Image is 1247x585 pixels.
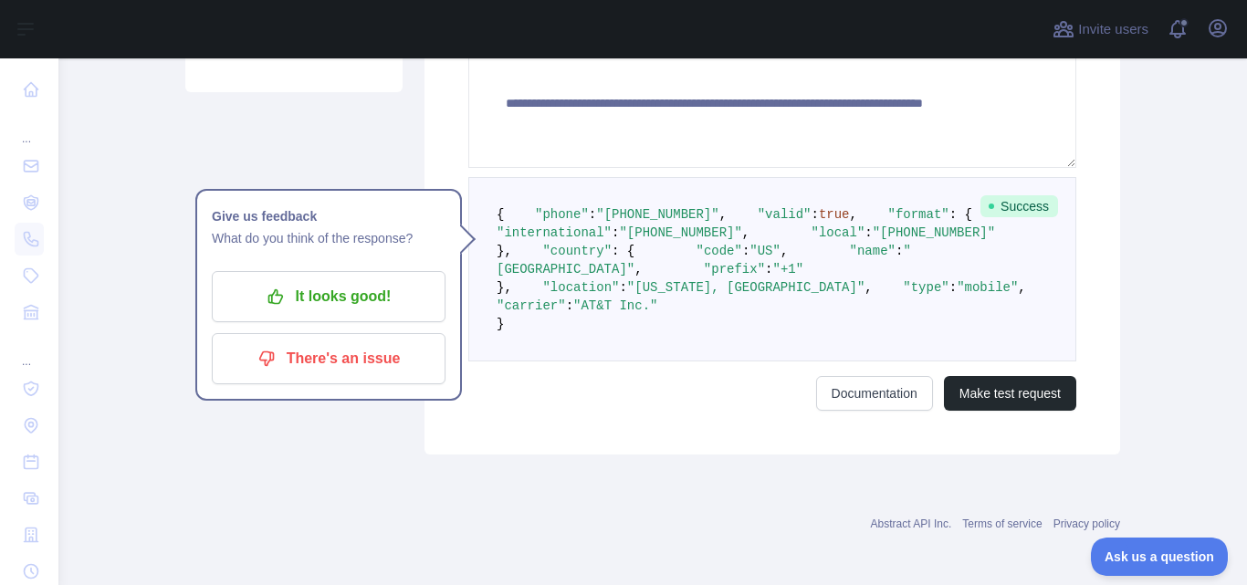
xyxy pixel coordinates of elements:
[696,244,741,258] span: "code"
[212,271,445,322] button: It looks good!
[850,207,857,222] span: ,
[535,207,589,222] span: "phone"
[15,110,44,146] div: ...
[742,225,749,240] span: ,
[1018,280,1025,295] span: ,
[1078,19,1148,40] span: Invite users
[497,244,512,258] span: },
[1049,15,1152,44] button: Invite users
[497,317,504,331] span: }
[903,280,948,295] span: "type"
[619,280,626,295] span: :
[627,280,865,295] span: "[US_STATE], [GEOGRAPHIC_DATA]"
[819,207,850,222] span: true
[704,262,765,277] span: "prefix"
[949,207,972,222] span: : {
[811,225,865,240] span: "local"
[962,517,1042,530] a: Terms of service
[634,262,642,277] span: ,
[542,244,612,258] span: "country"
[980,195,1058,217] span: Success
[497,207,504,222] span: {
[873,225,995,240] span: "[PHONE_NUMBER]"
[619,225,741,240] span: "[PHONE_NUMBER]"
[944,376,1076,411] button: Make test request
[1053,517,1120,530] a: Privacy policy
[589,207,596,222] span: :
[573,298,657,313] span: "AT&T Inc."
[596,207,718,222] span: "[PHONE_NUMBER]"
[719,207,727,222] span: ,
[542,280,619,295] span: "location"
[957,280,1018,295] span: "mobile"
[225,343,432,374] p: There's an issue
[765,262,772,277] span: :
[749,244,781,258] span: "US"
[811,207,818,222] span: :
[781,244,788,258] span: ,
[850,244,896,258] span: "name"
[1091,538,1229,576] iframe: Toggle Customer Support
[865,225,872,240] span: :
[497,298,566,313] span: "carrier"
[612,244,634,258] span: : {
[896,244,903,258] span: :
[497,280,512,295] span: },
[871,517,952,530] a: Abstract API Inc.
[212,227,445,249] p: What do you think of the response?
[758,207,812,222] span: "valid"
[212,205,445,227] h1: Give us feedback
[742,244,749,258] span: :
[888,207,949,222] span: "format"
[15,332,44,369] div: ...
[566,298,573,313] span: :
[212,333,445,384] button: There's an issue
[772,262,803,277] span: "+1"
[497,225,612,240] span: "international"
[865,280,872,295] span: ,
[816,376,933,411] a: Documentation
[949,280,957,295] span: :
[612,225,619,240] span: :
[225,281,432,312] p: It looks good!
